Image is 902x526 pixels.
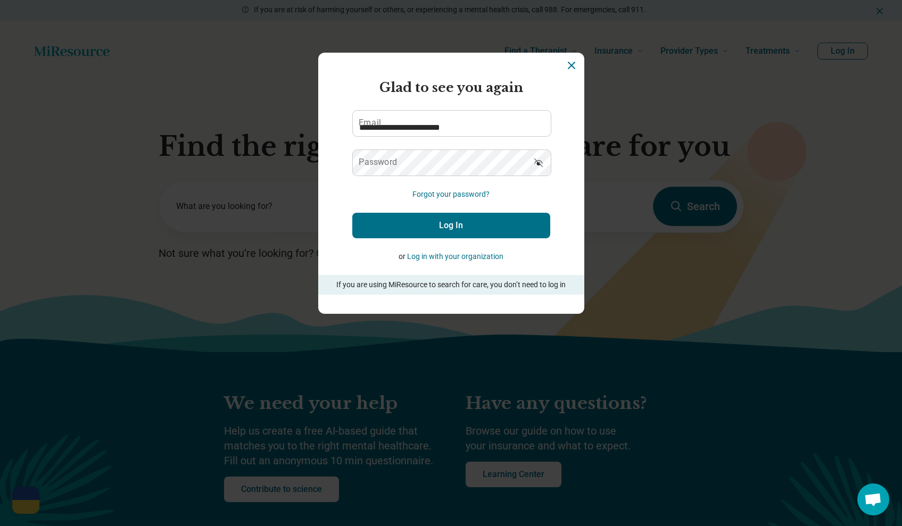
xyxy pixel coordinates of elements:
button: Log in with your organization [407,251,503,262]
p: If you are using MiResource to search for care, you don’t need to log in [333,279,569,290]
button: Log In [352,213,550,238]
p: or [352,251,550,262]
label: Password [359,158,397,166]
button: Show password [527,149,550,175]
button: Forgot your password? [412,189,490,200]
label: Email [359,119,381,127]
button: Dismiss [565,59,578,72]
h2: Glad to see you again [352,78,550,97]
section: Login Dialog [318,53,584,314]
